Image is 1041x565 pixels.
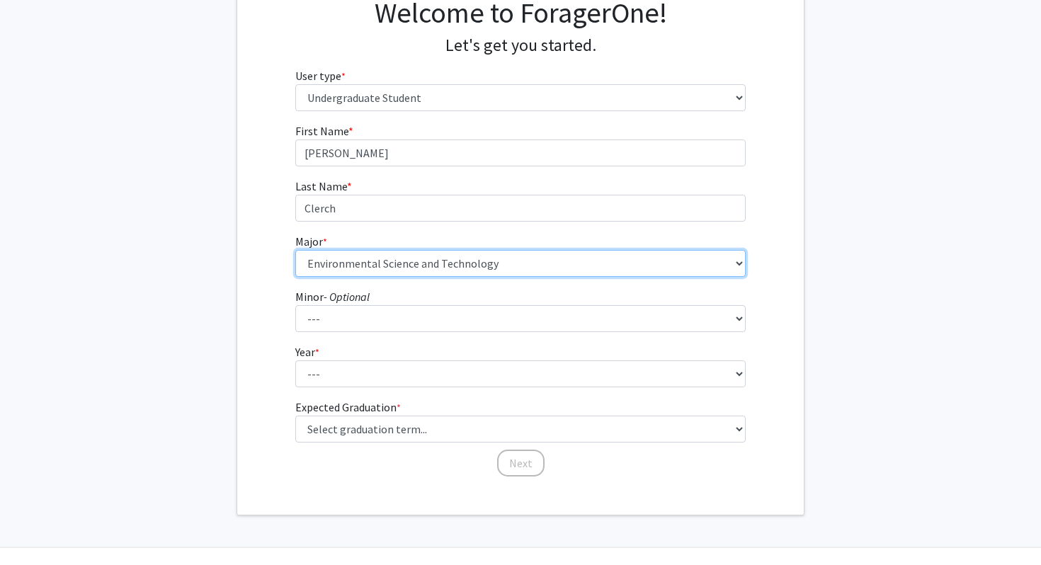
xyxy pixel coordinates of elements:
[295,399,401,416] label: Expected Graduation
[295,233,327,250] label: Major
[11,501,60,554] iframe: Chat
[295,288,370,305] label: Minor
[295,343,319,360] label: Year
[295,35,746,56] h4: Let's get you started.
[295,179,347,193] span: Last Name
[497,450,545,476] button: Next
[324,290,370,304] i: - Optional
[295,67,346,84] label: User type
[295,124,348,138] span: First Name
